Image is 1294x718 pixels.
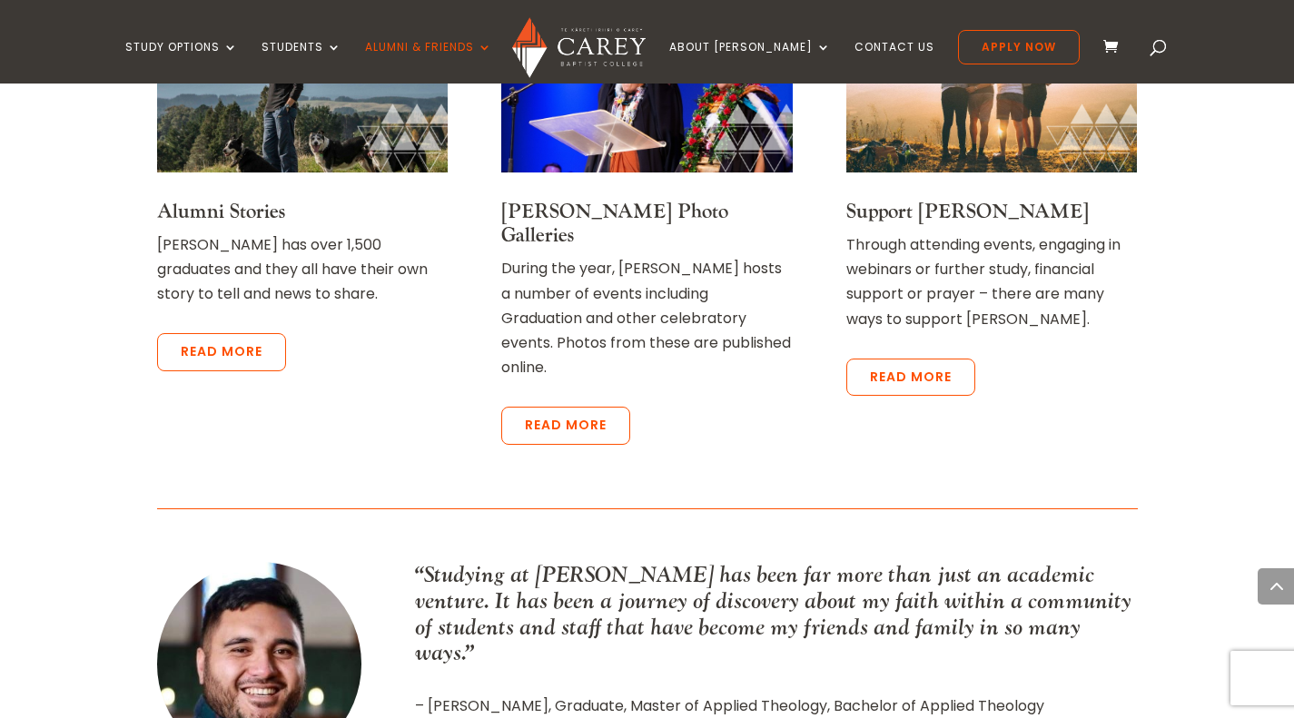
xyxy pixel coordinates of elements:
a: Apply Now [958,30,1080,64]
a: Read more [846,359,975,397]
a: photo of students with arms around each other [846,157,1137,178]
a: [PERSON_NAME] Photo Galleries [501,199,728,248]
p: [PERSON_NAME] has over 1,500 graduates and they all have their own story to tell and news to share. [157,232,448,307]
a: Study Options [125,41,238,84]
a: About [PERSON_NAME] [669,41,831,84]
p: – [PERSON_NAME], Graduate, Master of Applied Theology, Bachelor of Applied Theology [415,693,1137,718]
a: Photo of Carey Alumni, Janet Scarrow [157,157,448,178]
a: Alumni Stories [157,199,285,224]
a: Monique Lee and Sela Kivalu giving a speech at Graduation 2021 [501,157,792,178]
p: “Studying at [PERSON_NAME] has been far more than just an academic venture. It has been a journey... [415,562,1137,666]
img: Carey Baptist College [512,17,646,78]
a: Contact Us [854,41,934,84]
a: Alumni & Friends [365,41,492,84]
a: Support [PERSON_NAME] [846,199,1089,224]
a: Students [262,41,341,84]
p: During the year, [PERSON_NAME] hosts a number of events including Graduation and other celebrator... [501,256,792,379]
a: Read more [501,407,630,445]
p: Through attending events, engaging in webinars or further study, financial support or prayer – th... [846,232,1137,331]
a: Read more [157,333,286,371]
